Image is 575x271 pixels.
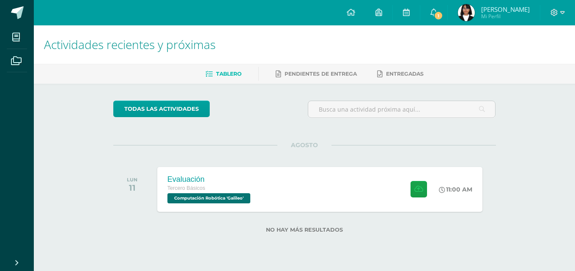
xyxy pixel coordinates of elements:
[167,193,250,203] span: Computación Robótica 'Galileo'
[276,67,357,81] a: Pendientes de entrega
[167,175,252,184] div: Evaluación
[481,5,530,14] span: [PERSON_NAME]
[285,71,357,77] span: Pendientes de entrega
[127,183,137,193] div: 11
[167,185,205,191] span: Tercero Básicos
[386,71,424,77] span: Entregadas
[205,67,241,81] a: Tablero
[434,11,443,20] span: 1
[127,177,137,183] div: LUN
[113,101,210,117] a: todas las Actividades
[308,101,496,118] input: Busca una actividad próxima aquí...
[481,13,530,20] span: Mi Perfil
[277,141,331,149] span: AGOSTO
[377,67,424,81] a: Entregadas
[458,4,475,21] img: 188beb896c3ff0ff30381262b2e78480.png
[439,186,472,193] div: 11:00 AM
[44,36,216,52] span: Actividades recientes y próximas
[216,71,241,77] span: Tablero
[113,227,496,233] label: No hay más resultados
